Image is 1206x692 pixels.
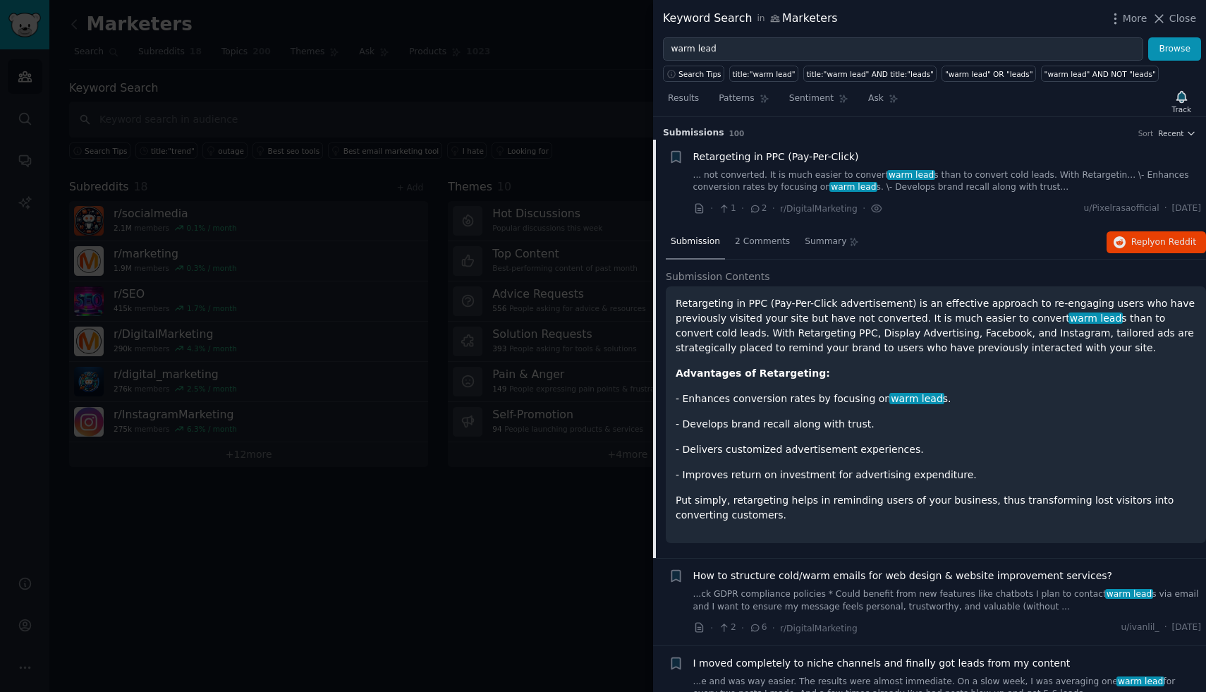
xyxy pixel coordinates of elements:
a: Retargeting in PPC (Pay-Per-Click) [693,150,859,164]
span: · [741,201,744,216]
span: More [1123,11,1147,26]
span: · [741,621,744,636]
span: · [772,201,775,216]
span: · [710,201,713,216]
a: ... not converted. It is much easier to convertwarm leads than to convert cold leads. With Retarg... [693,169,1202,194]
span: Patterns [719,92,754,105]
span: warm lead [1068,312,1123,324]
a: I moved completely to niche channels and finally got leads from my content [693,656,1071,671]
span: Sentiment [789,92,834,105]
span: u/Pixelrasaofficial [1084,202,1159,215]
p: Put simply, retargeting helps in reminding users of your business, thus transforming lost visitor... [676,493,1196,523]
span: u/ivanlil_ [1121,621,1159,634]
p: - Delivers customized advertisement experiences. [676,442,1196,457]
div: Track [1172,104,1191,114]
div: "warm lead" OR "leads" [945,69,1033,79]
div: Sort [1138,128,1154,138]
span: 100 [729,129,745,138]
a: Sentiment [784,87,853,116]
span: 6 [749,621,767,634]
button: Close [1152,11,1196,26]
a: How to structure cold/warm emails for web design & website improvement services? [693,569,1113,583]
span: warm lead [1116,676,1164,686]
button: Replyon Reddit [1107,231,1206,254]
strong: Advantages of Retargeting: [676,368,830,379]
a: "warm lead" AND NOT "leads" [1041,66,1159,82]
span: Search Tips [678,69,721,79]
a: title:"warm lead" AND title:"leads" [803,66,937,82]
button: Search Tips [663,66,724,82]
span: Submission Contents [666,269,770,284]
span: Recent [1158,128,1183,138]
a: Ask [863,87,903,116]
span: 2 [718,621,736,634]
p: - Improves return on investment for advertising expenditure. [676,468,1196,482]
span: warm lead [829,182,877,192]
span: r/DigitalMarketing [780,204,858,214]
span: · [710,621,713,636]
span: [DATE] [1172,621,1201,634]
button: Recent [1158,128,1196,138]
a: title:"warm lead" [729,66,798,82]
button: Track [1167,87,1196,116]
a: ...ck GDPR compliance policies * Could benefit from new features like chatbots I plan to contactw... [693,588,1202,613]
span: · [772,621,775,636]
div: Keyword Search Marketers [663,10,838,28]
span: 1 [718,202,736,215]
span: 2 [749,202,767,215]
span: [DATE] [1172,202,1201,215]
a: Patterns [714,87,774,116]
span: on Reddit [1155,237,1196,247]
span: 2 Comments [735,236,790,248]
a: Results [663,87,704,116]
span: Reply [1131,236,1196,249]
div: "warm lead" AND NOT "leads" [1044,69,1156,79]
div: title:"warm lead" [733,69,796,79]
span: · [863,201,865,216]
span: Close [1169,11,1196,26]
p: - Develops brand recall along with trust. [676,417,1196,432]
span: · [1164,202,1167,215]
span: · [1164,621,1167,634]
p: - Enhances conversion rates by focusing on s. [676,391,1196,406]
span: warm lead [889,393,944,404]
button: More [1108,11,1147,26]
div: title:"warm lead" AND title:"leads" [806,69,933,79]
span: warm lead [1105,589,1153,599]
button: Browse [1148,37,1201,61]
span: Submission [671,236,720,248]
span: warm lead [887,170,935,180]
span: Results [668,92,699,105]
span: Summary [805,236,846,248]
p: Retargeting in PPC (Pay-Per-Click advertisement) is an effective approach to re-engaging users wh... [676,296,1196,356]
span: in [757,13,765,25]
a: "warm lead" OR "leads" [942,66,1036,82]
input: Try a keyword related to your business [663,37,1143,61]
span: Submission s [663,127,724,140]
span: r/DigitalMarketing [780,624,858,633]
span: Ask [868,92,884,105]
